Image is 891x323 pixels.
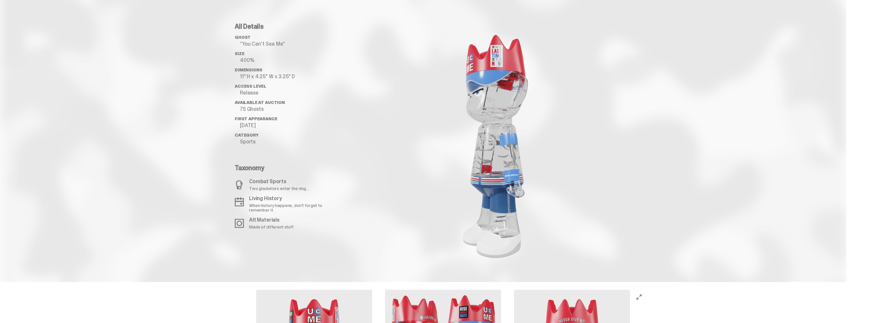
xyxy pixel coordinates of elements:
[249,179,309,184] p: Combat Sports
[235,23,339,30] p: All Details
[235,100,285,105] span: Available at Auction
[249,217,294,223] p: Alt Materials
[235,165,335,171] p: Taxonomy
[235,83,266,89] span: Access Level
[240,107,339,112] p: 75 Ghosts
[249,186,309,191] p: Two gladiators enter the ring...
[240,74,339,79] p: 11" H x 4.25" W x 3.25" D
[249,225,294,229] p: Made of different stuff
[240,139,339,144] p: Sports
[240,41,339,47] p: “You Can't See Me”
[235,116,277,122] span: First Appearance
[240,58,339,63] p: 400%
[249,196,335,201] p: Living History
[240,90,339,95] p: Release
[235,51,244,56] span: Size
[635,293,643,301] button: View full-screen
[235,35,251,40] span: ghost
[249,203,335,212] p: When history happens, don't forget to remember it.
[235,132,258,138] span: Category
[235,67,262,73] span: Dimensions
[240,123,339,128] p: [DATE]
